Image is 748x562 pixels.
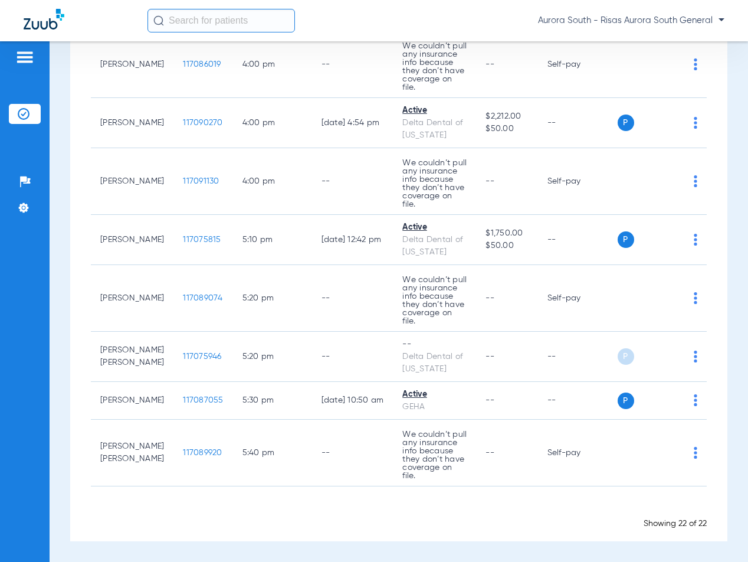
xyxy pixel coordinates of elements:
[538,31,618,98] td: Self-pay
[233,382,312,420] td: 5:30 PM
[694,447,697,459] img: group-dot-blue.svg
[183,294,222,302] span: 117089074
[312,215,393,265] td: [DATE] 12:42 PM
[618,348,634,365] span: P
[382,505,416,515] span: Loading
[538,148,618,215] td: Self-pay
[694,394,697,406] img: group-dot-blue.svg
[538,15,724,27] span: Aurora South - Risas Aurora South General
[402,388,467,401] div: Active
[618,231,634,248] span: P
[485,449,494,457] span: --
[91,98,173,148] td: [PERSON_NAME]
[667,394,679,406] img: x.svg
[694,351,697,362] img: group-dot-blue.svg
[667,234,679,246] img: x.svg
[402,42,467,92] p: We couldn’t pull any insurance info because they don’t have coverage on file.
[312,265,393,332] td: --
[538,420,618,486] td: Self-pay
[618,115,634,131] span: P
[689,505,748,562] iframe: Chat Widget
[402,117,467,142] div: Delta Dental of [US_STATE]
[485,352,494,361] span: --
[694,117,697,129] img: group-dot-blue.svg
[312,382,393,420] td: [DATE] 10:50 AM
[402,401,467,413] div: GEHA
[644,519,707,528] span: Showing 22 of 22
[694,175,697,187] img: group-dot-blue.svg
[402,159,467,208] p: We couldn’t pull any insurance info because they don’t have coverage on file.
[91,382,173,420] td: [PERSON_NAME]
[667,175,679,187] img: x.svg
[485,177,494,185] span: --
[183,449,222,457] span: 117089920
[183,177,219,185] span: 117091130
[183,119,222,127] span: 117090270
[91,420,173,486] td: [PERSON_NAME] [PERSON_NAME]
[183,396,223,404] span: 117087055
[233,215,312,265] td: 5:10 PM
[402,104,467,117] div: Active
[538,98,618,148] td: --
[402,351,467,375] div: Delta Dental of [US_STATE]
[183,352,221,361] span: 117075946
[233,31,312,98] td: 4:00 PM
[312,31,393,98] td: --
[485,110,528,123] span: $2,212.00
[233,148,312,215] td: 4:00 PM
[312,148,393,215] td: --
[485,60,494,68] span: --
[91,31,173,98] td: [PERSON_NAME]
[91,148,173,215] td: [PERSON_NAME]
[233,265,312,332] td: 5:20 PM
[402,276,467,325] p: We couldn’t pull any insurance info because they don’t have coverage on file.
[24,9,64,30] img: Zuub Logo
[538,382,618,420] td: --
[233,98,312,148] td: 4:00 PM
[618,393,634,409] span: P
[91,265,173,332] td: [PERSON_NAME]
[538,265,618,332] td: Self-pay
[402,430,467,480] p: We couldn’t pull any insurance info because they don’t have coverage on file.
[15,50,34,64] img: hamburger-icon
[91,332,173,382] td: [PERSON_NAME] [PERSON_NAME]
[694,58,697,70] img: group-dot-blue.svg
[312,420,393,486] td: --
[402,234,467,259] div: Delta Dental of [US_STATE]
[694,292,697,304] img: group-dot-blue.svg
[667,58,679,70] img: x.svg
[153,15,164,26] img: Search Icon
[538,332,618,382] td: --
[667,447,679,459] img: x.svg
[667,117,679,129] img: x.svg
[485,294,494,302] span: --
[485,240,528,252] span: $50.00
[485,123,528,135] span: $50.00
[538,215,618,265] td: --
[485,396,494,404] span: --
[233,332,312,382] td: 5:20 PM
[312,98,393,148] td: [DATE] 4:54 PM
[233,420,312,486] td: 5:40 PM
[485,227,528,240] span: $1,750.00
[694,234,697,246] img: group-dot-blue.svg
[91,215,173,265] td: [PERSON_NAME]
[667,351,679,362] img: x.svg
[402,338,467,351] div: --
[183,60,221,68] span: 117086019
[402,221,467,234] div: Active
[147,9,295,32] input: Search for patients
[312,332,393,382] td: --
[183,236,221,244] span: 117075815
[667,292,679,304] img: x.svg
